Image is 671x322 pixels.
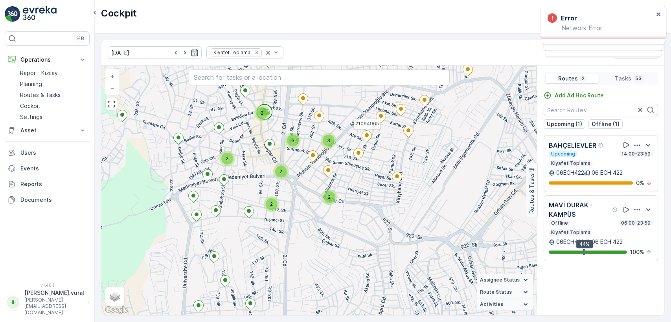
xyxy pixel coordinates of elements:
p: 0 % [636,179,644,187]
p: 53 [634,75,642,82]
p: ⌘B [76,35,84,42]
div: 2 [254,105,270,121]
p: 2 [581,75,585,82]
p: [PERSON_NAME].vural [24,289,84,297]
span: 2 [328,194,331,200]
p: Operations [20,56,74,64]
p: Offline (1) [592,120,620,128]
input: dd/mm/yyyy [108,46,202,59]
span: Route Status [480,289,512,295]
button: HH[PERSON_NAME].vural[PERSON_NAME][EMAIL_ADDRESS][DOMAIN_NAME] [5,289,90,316]
a: Documents [5,192,90,208]
div: 2 [264,196,279,212]
p: Tasks [615,75,631,82]
div: 3 [321,133,336,148]
a: Zoom In [106,70,118,82]
span: Assignee Status [480,277,520,283]
a: Add Ad Hoc Route [544,91,604,99]
a: Rapor - Kızılay [17,68,90,79]
summary: Route Status [477,286,533,298]
a: Open this area in Google Maps (opens a new window) [103,305,129,315]
p: Planning [20,80,42,88]
p: Kıyafet Toplama [550,229,591,236]
p: 06:00-23:59 [620,220,651,226]
p: 100 % [630,248,644,256]
p: 06ECH422 [556,238,584,246]
p: Users [20,149,86,157]
button: Operations [5,52,90,68]
input: Search for tasks or a location [189,70,450,85]
p: Cockpit [20,102,40,110]
span: v 1.48.1 [5,283,90,287]
a: Cockpit [17,101,90,112]
p: 14:00-23:59 [621,151,651,157]
span: Activities [480,301,503,307]
p: 06ECH422 [556,169,584,177]
div: Kıyafet Toplama [211,49,252,56]
button: close [656,11,662,18]
span: 2 [261,110,263,116]
span: 3 [327,137,330,143]
div: 44% [576,240,593,249]
p: Rapor - Kızılay [20,69,58,77]
p: Routes [558,75,578,82]
span: 3 [291,137,294,143]
a: Routes & Tasks [17,90,90,101]
div: 3 [285,133,301,148]
a: Reports [5,176,90,192]
div: 2 [322,189,337,205]
p: 06 ECH 422 [592,169,623,177]
span: + [110,73,114,79]
p: [PERSON_NAME][EMAIL_ADDRESS][DOMAIN_NAME] [24,297,84,316]
p: Upcoming (1) [547,120,582,128]
button: Asset [5,123,90,138]
span: − [110,84,114,91]
p: Reports [20,180,86,188]
img: logo [5,6,20,22]
p: Add Ad Hoc Route [555,91,604,99]
div: HH [7,296,19,309]
p: Settings [20,113,42,121]
a: Zoom Out [106,82,118,94]
p: Network Error [548,24,654,31]
p: 06 ECH 422 [592,238,623,246]
p: Kıyafet Toplama [550,160,591,166]
p: Asset [20,126,74,134]
h3: Error [561,13,577,23]
button: Upcoming (1) [544,119,585,129]
a: Planning [17,79,90,90]
p: BAHÇELİEVLER [549,141,596,150]
div: Help Tooltip Icon [612,207,618,213]
p: Cockpit [101,7,137,20]
img: Google [103,305,129,315]
div: Remove Kıyafet Toplama [252,49,261,56]
p: Routes & Tasks [528,174,536,214]
p: Routes & Tasks [20,91,61,99]
p: Events [20,165,86,172]
span: 2 [279,168,282,174]
p: Offline [550,220,569,226]
button: Offline (1) [588,119,623,129]
p: MAVİ DURAK - KAMPÜS [549,200,610,219]
span: 2 [270,201,273,207]
div: 2 [219,151,235,166]
img: logo_light-DOdMpM7g.png [23,6,57,22]
div: 2 [273,164,289,179]
a: Layers [106,288,123,305]
p: Documents [20,196,86,204]
div: Help Tooltip Icon [598,142,604,148]
input: Search Routes [544,104,658,116]
summary: Assignee Status [477,274,533,286]
a: Events [5,161,90,176]
a: Users [5,145,90,161]
summary: Activities [477,298,533,311]
p: Upcoming [550,151,576,157]
span: 2 [226,156,228,161]
a: Settings [17,112,90,123]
